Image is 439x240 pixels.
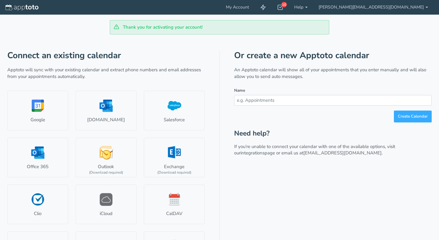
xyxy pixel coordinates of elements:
[144,185,205,224] a: CalDAV
[234,51,432,60] h1: Or create a new Apptoto calendar
[234,88,245,94] label: Name
[157,170,191,175] div: (Download required)
[234,130,432,137] h2: Need help?
[89,170,123,175] div: (Download required)
[394,111,432,122] button: Create Calendar
[144,138,205,177] a: Exchange
[144,91,205,130] a: Salesforce
[7,51,205,60] h1: Connect an existing calendar
[234,143,432,157] p: If you’re unable to connect your calendar with one of the available options, visit our page or em...
[7,67,205,80] p: Apptoto will sync with your existing calendar and extract phone numbers and email addresses from ...
[7,91,68,130] a: Google
[110,20,329,34] div: Thank you for activating your account!
[5,5,38,11] img: logo-apptoto--white.svg
[281,2,287,7] div: 10
[234,67,432,80] p: An Apptoto calendar will show all of your appointments that you enter manually and will also allo...
[76,91,137,130] a: [DOMAIN_NAME]
[76,138,137,177] a: Outlook
[7,138,68,177] a: Office 365
[76,185,137,224] a: iCloud
[241,150,265,156] a: integrations
[7,185,68,224] a: Clio
[234,95,432,106] input: e.g. Appointments
[303,150,383,156] a: [EMAIL_ADDRESS][DOMAIN_NAME].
